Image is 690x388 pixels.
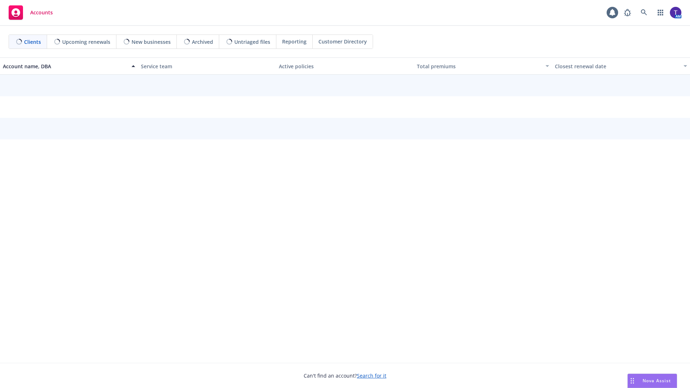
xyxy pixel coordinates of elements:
span: Can't find an account? [304,372,386,379]
button: Closest renewal date [552,57,690,75]
span: Upcoming renewals [62,38,110,46]
a: Search [637,5,651,20]
a: Accounts [6,3,56,23]
button: Active policies [276,57,414,75]
span: Clients [24,38,41,46]
button: Service team [138,57,276,75]
div: Closest renewal date [555,63,679,70]
span: Reporting [282,38,307,45]
span: Nova Assist [643,378,671,384]
a: Search for it [357,372,386,379]
a: Report a Bug [620,5,635,20]
span: Accounts [30,10,53,15]
a: Switch app [653,5,668,20]
div: Drag to move [628,374,637,388]
button: Total premiums [414,57,552,75]
div: Active policies [279,63,411,70]
span: New businesses [132,38,171,46]
span: Customer Directory [318,38,367,45]
span: Untriaged files [234,38,270,46]
span: Archived [192,38,213,46]
img: photo [670,7,681,18]
div: Total premiums [417,63,541,70]
button: Nova Assist [627,374,677,388]
div: Service team [141,63,273,70]
div: Account name, DBA [3,63,127,70]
